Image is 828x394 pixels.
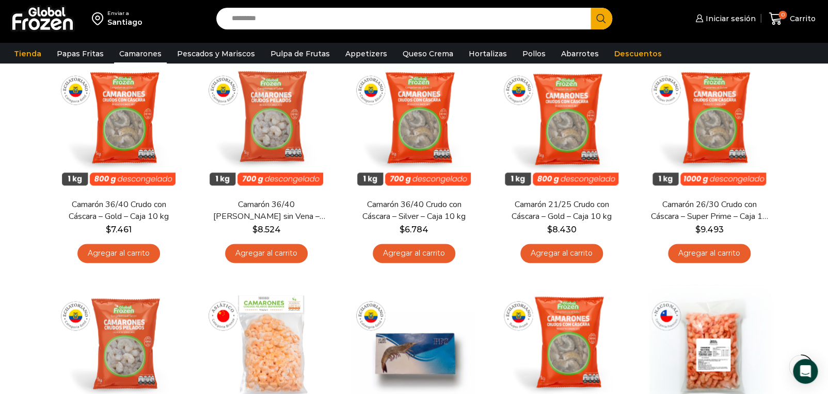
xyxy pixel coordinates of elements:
[59,199,178,223] a: Camarón 36/40 Crudo con Cáscara – Gold – Caja 10 kg
[373,244,455,263] a: Agregar al carrito: “Camarón 36/40 Crudo con Cáscara - Silver - Caja 10 kg”
[340,44,392,64] a: Appetizers
[265,44,335,64] a: Pulpa de Frutas
[355,199,473,223] a: Camarón 36/40 Crudo con Cáscara – Silver – Caja 10 kg
[793,359,818,384] div: Open Intercom Messenger
[650,199,769,223] a: Camarón 26/30 Crudo con Cáscara – Super Prime – Caja 10 kg
[464,44,512,64] a: Hortalizas
[400,225,405,234] span: $
[547,225,552,234] span: $
[52,44,109,64] a: Papas Fritas
[695,225,700,234] span: $
[693,8,756,29] a: Iniciar sesión
[778,11,787,19] span: 0
[703,13,756,24] span: Iniciar sesión
[207,199,326,223] a: Camarón 36/40 [PERSON_NAME] sin Vena – Silver – Caja 10 kg
[252,225,281,234] bdi: 8.524
[400,225,428,234] bdi: 6.784
[547,225,577,234] bdi: 8.430
[609,44,667,64] a: Descuentos
[787,13,815,24] span: Carrito
[92,10,107,27] img: address-field-icon.svg
[114,44,167,64] a: Camarones
[252,225,258,234] span: $
[172,44,260,64] a: Pescados y Mariscos
[107,10,142,17] div: Enviar a
[397,44,458,64] a: Queso Crema
[695,225,724,234] bdi: 9.493
[556,44,604,64] a: Abarrotes
[591,8,612,29] button: Search button
[766,7,818,31] a: 0 Carrito
[225,244,308,263] a: Agregar al carrito: “Camarón 36/40 Crudo Pelado sin Vena - Silver - Caja 10 kg”
[520,244,603,263] a: Agregar al carrito: “Camarón 21/25 Crudo con Cáscara - Gold - Caja 10 kg”
[107,17,142,27] div: Santiago
[9,44,46,64] a: Tienda
[77,244,160,263] a: Agregar al carrito: “Camarón 36/40 Crudo con Cáscara - Gold - Caja 10 kg”
[502,199,621,223] a: Camarón 21/25 Crudo con Cáscara – Gold – Caja 10 kg
[668,244,751,263] a: Agregar al carrito: “Camarón 26/30 Crudo con Cáscara - Super Prime - Caja 10 kg”
[517,44,551,64] a: Pollos
[106,225,111,234] span: $
[106,225,132,234] bdi: 7.461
